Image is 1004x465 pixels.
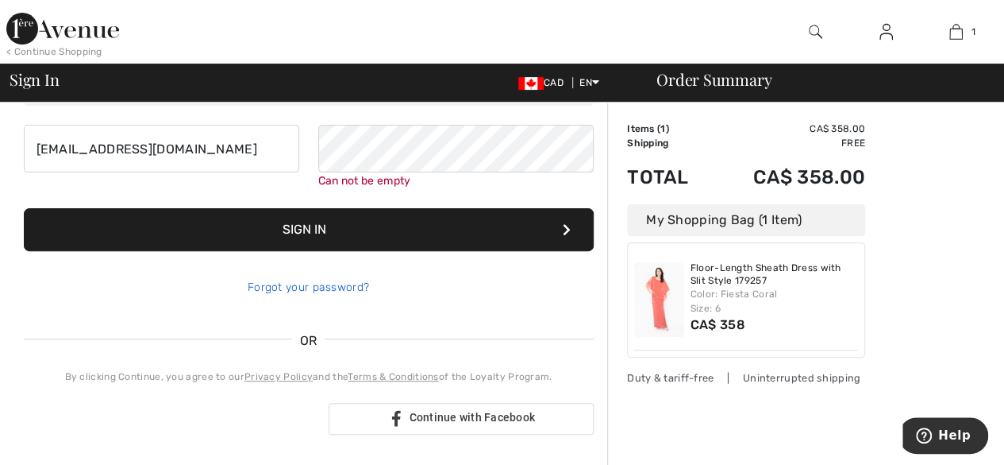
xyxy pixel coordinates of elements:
button: Sign In [24,208,594,251]
div: My Shopping Bag (1 Item) [627,204,865,236]
span: OR [292,331,325,351]
td: CA$ 358.00 [711,150,865,204]
td: Total [627,150,711,204]
div: Duty & tariff-free | Uninterrupted shipping [627,370,865,386]
img: 1ère Avenue [6,13,119,45]
img: Floor-Length Sheath Dress with Slit Style 179257 [634,262,684,337]
div: Color: Fiesta Coral Size: 6 [690,287,859,316]
span: CA$ 358 [690,317,745,332]
span: 1 [660,123,665,134]
span: CAD [518,77,570,88]
iframe: Opens a widget where you can find more information [902,417,988,457]
iframe: Sign in with Google Button [16,401,324,436]
span: 1 [971,25,975,39]
span: Sign In [10,72,59,87]
a: Forgot your password? [248,281,369,294]
td: Items ( ) [627,122,711,136]
a: 1 [921,22,991,41]
input: E-mail [24,125,299,172]
span: EN [579,77,599,88]
div: Order Summary [637,72,994,87]
div: By clicking Continue, you agree to our and the of the Loyalty Program. [24,370,594,384]
td: Shipping [627,136,711,150]
img: My Bag [949,22,963,41]
div: < Continue Shopping [6,45,102,59]
td: Free [711,136,865,150]
span: Continue with Facebook [409,411,535,424]
a: Floor-Length Sheath Dress with Slit Style 179257 [690,262,859,287]
a: Sign In [867,22,906,42]
a: Terms & Conditions [348,371,438,382]
div: Can not be empty [318,172,594,189]
img: My Info [879,22,893,41]
a: Privacy Policy [244,371,313,382]
img: search the website [809,22,822,41]
td: CA$ 358.00 [711,122,865,136]
img: Canadian Dollar [518,77,544,90]
a: Continue with Facebook [329,403,594,435]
